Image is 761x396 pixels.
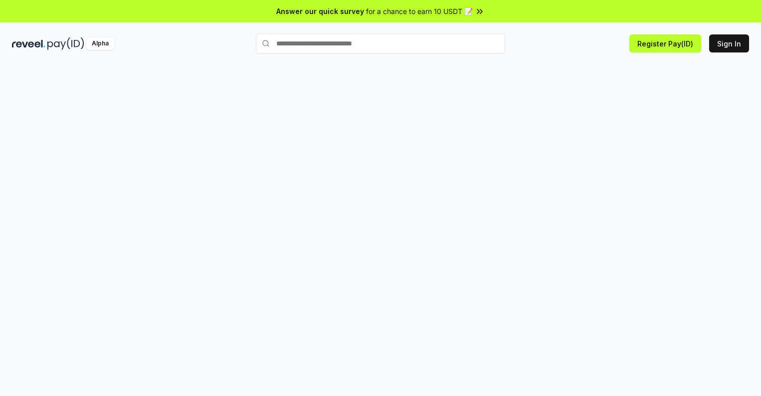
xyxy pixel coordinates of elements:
[709,34,749,52] button: Sign In
[276,6,364,16] span: Answer our quick survey
[86,37,114,50] div: Alpha
[629,34,701,52] button: Register Pay(ID)
[366,6,473,16] span: for a chance to earn 10 USDT 📝
[47,37,84,50] img: pay_id
[12,37,45,50] img: reveel_dark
